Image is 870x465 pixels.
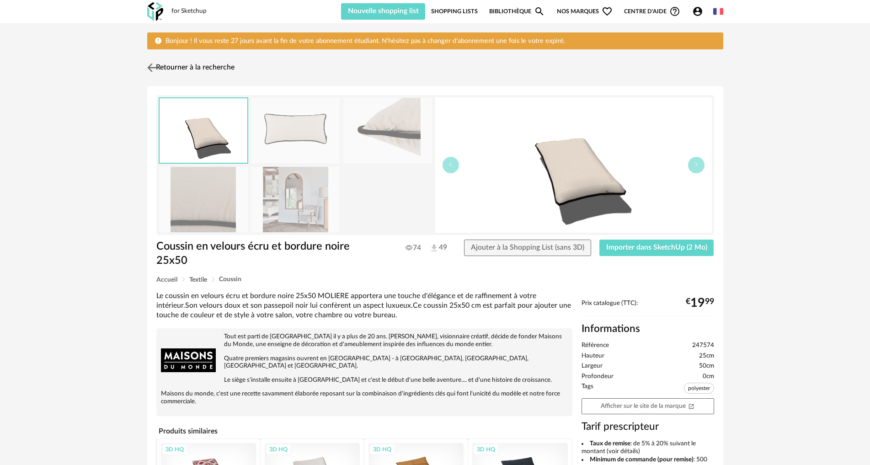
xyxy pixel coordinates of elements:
[582,342,609,350] span: Référence
[145,58,235,78] a: Retourner à la recherche
[343,98,432,163] img: coussin-en-velours-ecru-et-bordure-noire-25x50-1000-3-16-247574_4.jpg
[251,167,340,232] img: coussin-en-velours-ecru-et-bordure-noire-25x50-1000-3-16-247574_10.jpg
[341,3,426,20] button: Nouvelle shopping list
[251,98,340,163] img: coussin-en-velours-ecru-et-bordure-noire-25x50-1000-3-16-247574_2.jpg
[692,6,707,17] span: Account Circle icon
[145,61,158,75] img: svg+xml;base64,PHN2ZyB3aWR0aD0iMjQiIGhlaWdodD0iMjQiIHZpZXdCb3g9IjAgMCAyNCAyNCIgZmlsbD0ibm9uZSIgeG...
[489,3,545,20] a: BibliothèqueMagnify icon
[624,6,680,17] span: Centre d'aideHelp Circle Outline icon
[369,444,395,455] div: 3D HQ
[582,299,714,316] div: Prix catalogue (TTC):
[686,299,714,307] div: € 99
[688,402,694,409] span: Open In New icon
[684,383,714,394] span: polyester
[471,244,584,251] span: Ajouter à la Shopping List (sans 3D)
[160,98,247,163] img: thumbnail.png
[699,362,714,370] span: 50cm
[161,444,188,455] div: 3D HQ
[156,240,384,267] h1: Coussin en velours écru et bordure noire 25x50
[582,373,614,381] span: Profondeur
[692,6,703,17] span: Account Circle icon
[464,240,591,256] button: Ajouter à la Shopping List (sans 3D)
[429,243,447,253] span: 49
[189,277,207,283] span: Textile
[473,444,499,455] div: 3D HQ
[429,243,439,253] img: Téléchargements
[602,6,613,17] span: Heart Outline icon
[582,352,604,360] span: Hauteur
[219,276,241,283] span: Coussin
[582,440,714,456] li: : de 5% à 20% suivant le montant (voir détails)
[156,424,572,438] h4: Produits similaires
[435,97,712,233] img: thumbnail.png
[582,420,714,433] h3: Tarif prescripteur
[703,373,714,381] span: 0cm
[692,342,714,350] span: 247574
[161,376,568,384] p: Le siège s'installe ensuite à [GEOGRAPHIC_DATA] et c'est le début d'une belle aventure.... et d'u...
[690,299,705,307] span: 19
[582,398,714,414] a: Afficher sur le site de la marqueOpen In New icon
[534,6,545,17] span: Magnify icon
[599,240,714,256] button: Importer dans SketchUp (2 Mo)
[171,7,207,16] div: for Sketchup
[159,167,248,232] img: coussin-en-velours-ecru-et-bordure-noire-25x50-1000-3-16-247574_3.jpg
[156,291,572,321] div: Le coussin en velours écru et bordure noire 25x50 MOLIERE apportera une touche d'élégance et de r...
[156,277,177,283] span: Accueil
[156,276,714,283] div: Breadcrumb
[348,7,419,15] span: Nouvelle shopping list
[557,3,613,20] span: Nos marques
[406,243,421,252] span: 74
[582,383,593,396] span: Tags
[606,244,707,251] span: Importer dans SketchUp (2 Mo)
[147,2,163,21] img: OXP
[699,352,714,360] span: 25cm
[590,456,694,463] b: Minimum de commande (pour remise)
[161,333,568,348] p: Tout est parti de [GEOGRAPHIC_DATA] il y a plus de 20 ans. [PERSON_NAME], visionnaire créatif, dé...
[431,3,478,20] a: Shopping Lists
[165,37,565,44] span: Bonjour ! Il vous reste 27 jours avant la fin de votre abonnement étudiant. N'hésitez pas à chang...
[161,355,568,370] p: Quatre premiers magasins ouvrent en [GEOGRAPHIC_DATA] - à [GEOGRAPHIC_DATA], [GEOGRAPHIC_DATA], [...
[669,6,680,17] span: Help Circle Outline icon
[265,444,292,455] div: 3D HQ
[582,322,714,336] h2: Informations
[161,390,568,406] p: Maisons du monde, c'est une recette savamment élaborée reposant sur la combinaison d'ingrédients ...
[713,6,723,16] img: fr
[582,362,603,370] span: Largeur
[590,440,630,447] b: Taux de remise
[161,333,216,388] img: brand logo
